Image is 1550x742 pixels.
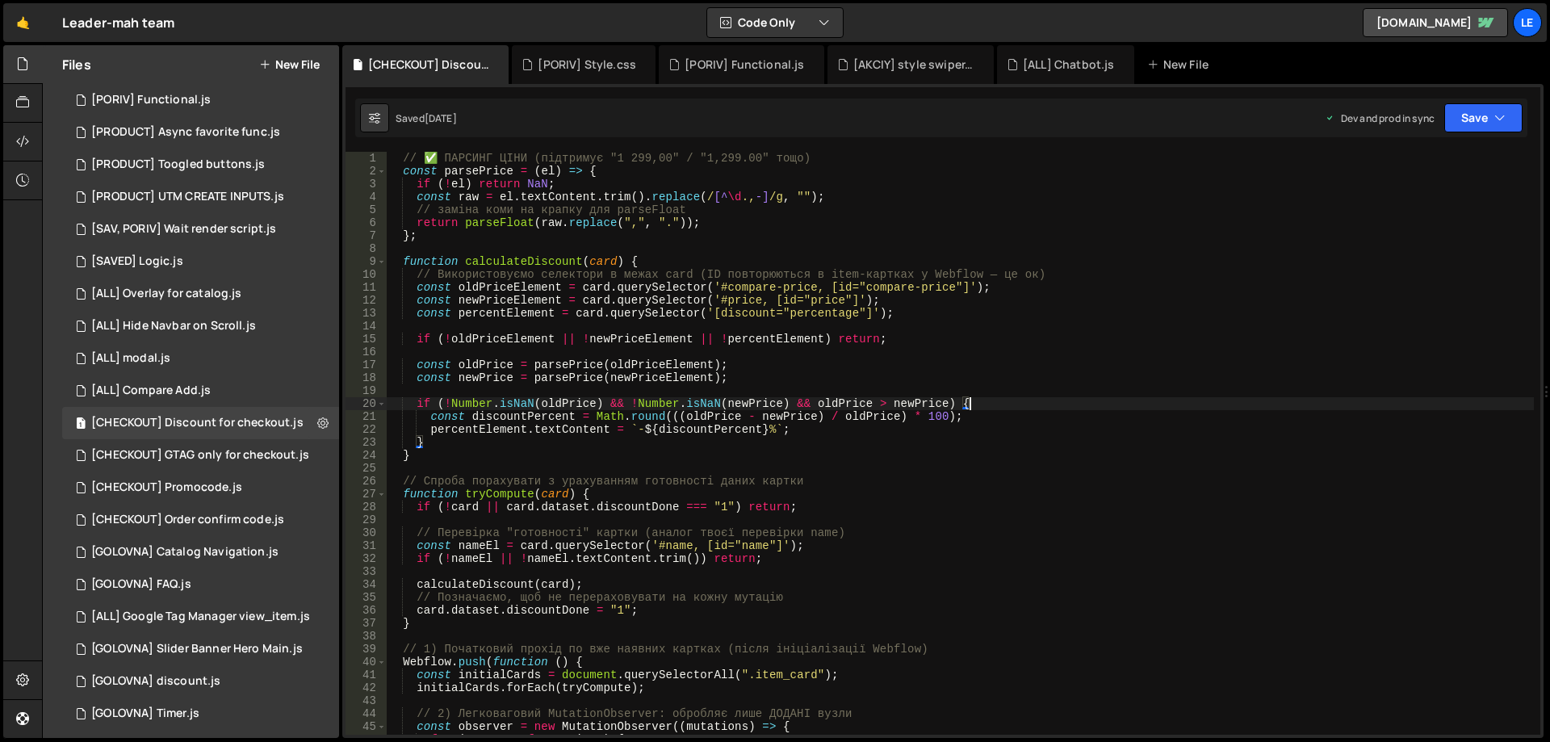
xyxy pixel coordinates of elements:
[368,57,489,73] div: [CHECKOUT] Discount for checkout.js
[346,384,387,397] div: 19
[91,545,279,560] div: [GOLOVNA] Catalog Navigation.js
[346,591,387,604] div: 35
[62,310,339,342] div: 16298/44402.js
[346,242,387,255] div: 8
[62,213,339,245] div: 16298/45691.js
[346,643,387,656] div: 39
[425,111,457,125] div: [DATE]
[1023,57,1115,73] div: [ALL] Chatbot.js
[346,565,387,578] div: 33
[346,410,387,423] div: 21
[259,58,320,71] button: New File
[346,720,387,733] div: 45
[346,423,387,436] div: 22
[62,472,339,504] div: 16298/45144.js
[346,514,387,526] div: 29
[91,642,303,656] div: [GOLOVNA] Slider Banner Hero Main.js
[346,307,387,320] div: 13
[346,475,387,488] div: 26
[62,181,339,213] div: 16298/45326.js
[62,568,339,601] div: 16298/44463.js
[346,488,387,501] div: 27
[91,319,256,333] div: [ALL] Hide Navbar on Scroll.js
[62,504,339,536] div: 16298/44879.js
[346,397,387,410] div: 20
[1325,111,1435,125] div: Dev and prod in sync
[346,371,387,384] div: 18
[91,254,183,269] div: [SAVED] Logic.js
[346,694,387,707] div: 43
[62,13,174,32] div: Leader-mah team
[346,229,387,242] div: 7
[62,375,339,407] div: 16298/45098.js
[91,610,310,624] div: [ALL] Google Tag Manager view_item.js
[346,320,387,333] div: 14
[62,245,339,278] div: 16298/45575.js
[91,157,265,172] div: [PRODUCT] Toogled buttons.js
[346,294,387,307] div: 12
[346,552,387,565] div: 32
[62,698,339,730] div: 16298/44400.js
[1363,8,1508,37] a: [DOMAIN_NAME]
[346,656,387,669] div: 40
[346,268,387,281] div: 10
[3,3,43,42] a: 🤙
[91,384,211,398] div: [ALL] Compare Add.js
[346,165,387,178] div: 2
[396,111,457,125] div: Saved
[346,346,387,358] div: 16
[62,633,339,665] div: 16298/44401.js
[346,333,387,346] div: 15
[538,57,636,73] div: [PORIV] Style.css
[91,674,220,689] div: [GOLOVNA] discount.js
[91,190,284,204] div: [PRODUCT] UTM CREATE INPUTS.js
[346,604,387,617] div: 36
[62,278,339,310] div: 16298/45111.js
[346,216,387,229] div: 6
[853,57,974,73] div: [AKCIY] style swiper.css
[346,152,387,165] div: 1
[62,536,339,568] div: 16298/44855.js
[91,416,304,430] div: [CHECKOUT] Discount for checkout.js
[346,462,387,475] div: 25
[346,526,387,539] div: 30
[346,707,387,720] div: 44
[91,513,284,527] div: [CHECKOUT] Order confirm code.js
[346,203,387,216] div: 5
[346,281,387,294] div: 11
[91,480,242,495] div: [CHECKOUT] Promocode.js
[62,84,339,116] div: 16298/45506.js
[62,601,341,633] div: 16298/44469.js
[346,669,387,681] div: 41
[346,617,387,630] div: 37
[91,222,276,237] div: [SAV, PORIV] Wait render script.js
[346,178,387,191] div: 3
[346,501,387,514] div: 28
[62,56,91,73] h2: Files
[1513,8,1542,37] a: Le
[685,57,804,73] div: [PORIV] Functional.js
[62,407,339,439] div: 16298/45243.js
[1147,57,1215,73] div: New File
[91,577,191,592] div: [GOLOVNA] FAQ.js
[707,8,843,37] button: Code Only
[62,149,339,181] div: 16298/45504.js
[346,681,387,694] div: 42
[91,448,309,463] div: [CHECKOUT] GTAG only for checkout.js
[62,439,340,472] div: 16298/45143.js
[91,706,199,721] div: [GOLOVNA] Timer.js
[62,342,339,375] div: 16298/44976.js
[91,93,211,107] div: [PORIV] Functional.js
[346,436,387,449] div: 23
[346,191,387,203] div: 4
[62,665,339,698] div: 16298/44466.js
[346,539,387,552] div: 31
[346,630,387,643] div: 38
[91,351,170,366] div: [ALL] modal.js
[346,578,387,591] div: 34
[76,418,86,431] span: 1
[346,255,387,268] div: 9
[346,358,387,371] div: 17
[346,449,387,462] div: 24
